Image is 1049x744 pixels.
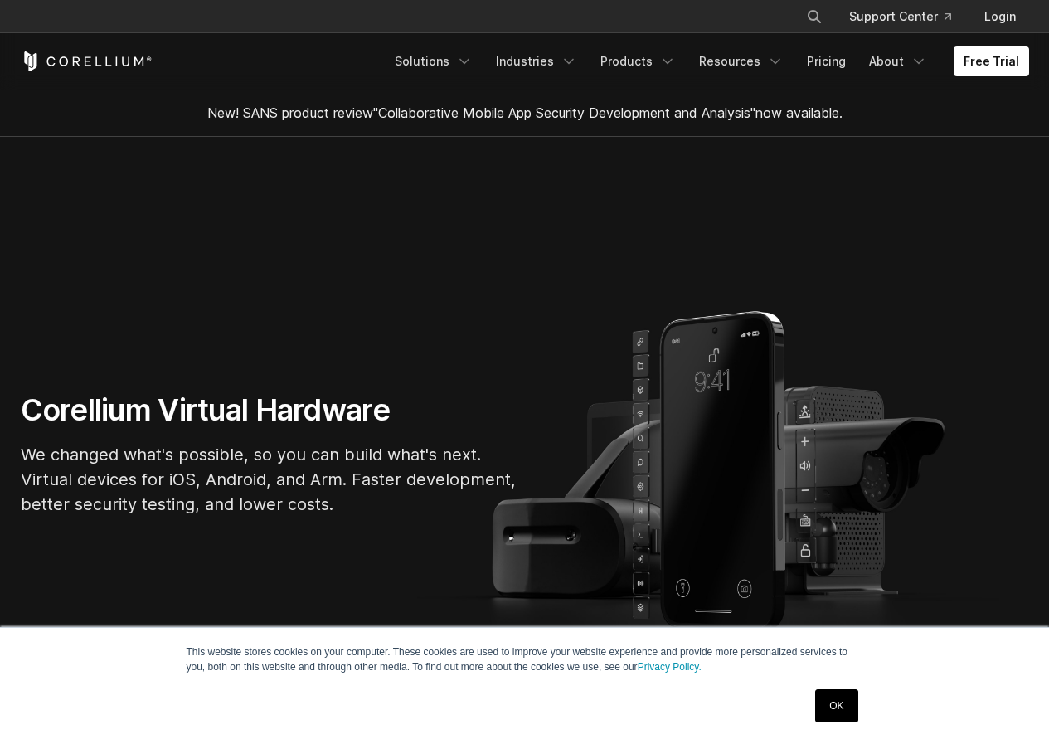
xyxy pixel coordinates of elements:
a: Corellium Home [21,51,153,71]
div: Navigation Menu [385,46,1029,76]
span: New! SANS product review now available. [207,105,843,121]
a: Solutions [385,46,483,76]
a: Products [590,46,686,76]
button: Search [799,2,829,32]
a: Privacy Policy. [638,661,702,673]
p: This website stores cookies on your computer. These cookies are used to improve your website expe... [187,644,863,674]
a: "Collaborative Mobile App Security Development and Analysis" [373,105,755,121]
a: About [859,46,937,76]
a: Free Trial [954,46,1029,76]
p: We changed what's possible, so you can build what's next. Virtual devices for iOS, Android, and A... [21,442,518,517]
div: Navigation Menu [786,2,1029,32]
a: Login [971,2,1029,32]
h1: Corellium Virtual Hardware [21,391,518,429]
a: Resources [689,46,794,76]
a: Industries [486,46,587,76]
a: OK [815,689,857,722]
a: Support Center [836,2,964,32]
a: Pricing [797,46,856,76]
